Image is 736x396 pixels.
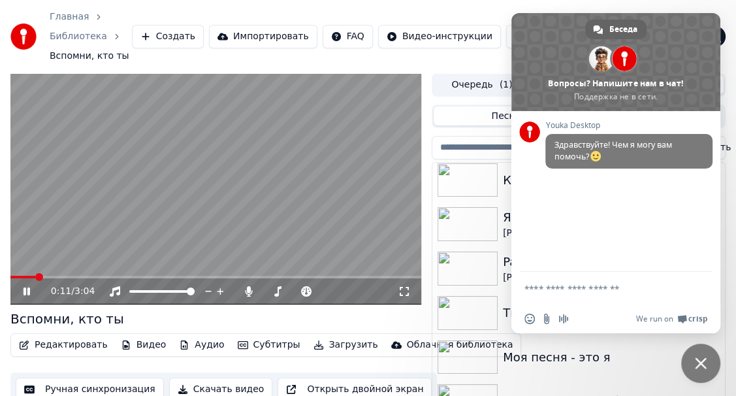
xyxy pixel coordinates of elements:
div: Ты справилась [503,304,720,322]
div: [PERSON_NAME] [503,227,720,240]
button: Редактировать [14,336,113,354]
div: Papirosy [503,253,720,271]
span: Crisp [688,314,707,324]
textarea: Отправьте сообщение... [524,283,679,295]
button: Импортировать [209,25,317,48]
div: Облачная библиотека [407,338,513,352]
a: Библиотека [50,30,107,43]
div: Моя песня - это я [503,348,720,367]
span: ( 1 ) [500,78,513,91]
span: 3:04 [74,285,95,298]
span: Отправить файл [541,314,552,324]
nav: breadcrumb [50,10,132,63]
button: Песни [434,107,579,125]
div: Вспомни, кто ты [10,310,124,328]
span: Запись аудиосообщения [558,314,569,324]
button: Создать [132,25,204,48]
div: Я Молчу О Тебе [503,208,720,227]
button: FAQ [323,25,373,48]
span: We run on [636,314,673,324]
div: Беседа [585,20,647,39]
span: 0:11 [51,285,71,298]
span: Здравствуйте! Чем я могу вам помочь? [554,139,672,162]
button: Очередь [434,75,530,94]
a: We run onCrisp [636,314,707,324]
button: Кредиты1545 [506,25,610,48]
span: Беседа [609,20,637,39]
button: Субтитры [232,336,306,354]
div: / [51,285,82,298]
div: Закрыть чат [681,344,720,383]
span: Вставить emoji [524,314,535,324]
img: youka [10,24,37,50]
button: Видео [116,336,172,354]
span: Вспомни, кто ты [50,50,129,63]
button: Видео-инструкции [378,25,501,48]
div: Когда идёт перемена [503,171,720,190]
a: Главная [50,10,89,24]
button: Загрузить [308,336,383,354]
span: Youka Desktop [545,121,712,130]
div: [PERSON_NAME] [503,271,720,284]
button: Аудио [174,336,229,354]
